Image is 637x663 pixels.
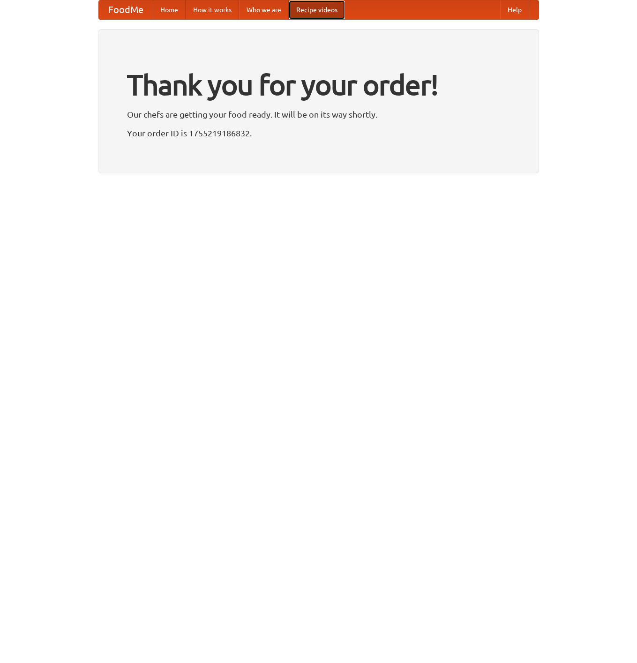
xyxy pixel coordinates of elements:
[127,126,510,140] p: Your order ID is 1755219186832.
[289,0,345,19] a: Recipe videos
[500,0,529,19] a: Help
[127,107,510,121] p: Our chefs are getting your food ready. It will be on its way shortly.
[153,0,186,19] a: Home
[99,0,153,19] a: FoodMe
[239,0,289,19] a: Who we are
[127,62,510,107] h1: Thank you for your order!
[186,0,239,19] a: How it works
